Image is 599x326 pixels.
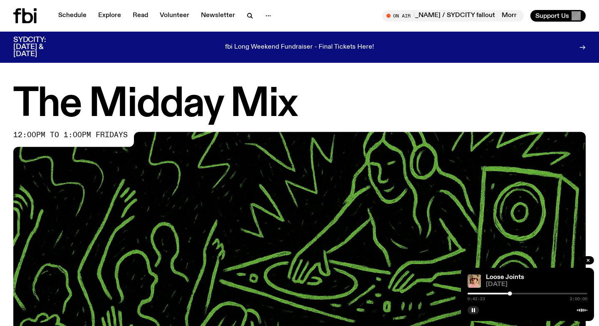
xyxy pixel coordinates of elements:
img: Tyson stands in front of a paperbark tree wearing orange sunglasses, a suede bucket hat and a pin... [468,274,481,288]
a: Loose Joints [486,274,524,281]
span: Support Us [535,12,569,20]
a: Volunteer [155,10,194,22]
span: [DATE] [486,282,587,288]
p: fbi Long Weekend Fundraiser - Final Tickets Here! [225,44,374,51]
span: 12:00pm to 1:00pm fridays [13,132,128,138]
span: 0:42:23 [468,297,485,301]
a: Schedule [53,10,92,22]
a: Read [128,10,153,22]
button: On AirMornings with [PERSON_NAME] / SYDCITY falloutMornings with [PERSON_NAME] / SYDCITY fallout [382,10,524,22]
span: 2:00:00 [570,297,587,301]
a: Explore [93,10,126,22]
h3: SYDCITY: [DATE] & [DATE] [13,37,67,58]
h1: The Midday Mix [13,86,586,123]
a: Newsletter [196,10,240,22]
button: Support Us [530,10,586,22]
